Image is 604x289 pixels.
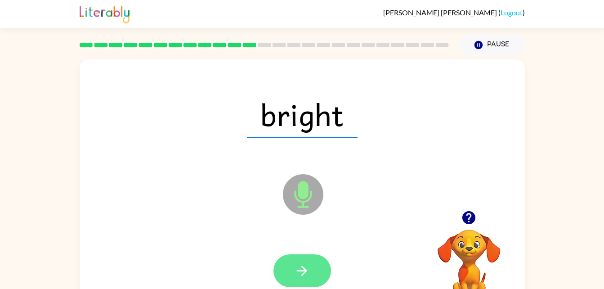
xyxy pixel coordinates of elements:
span: [PERSON_NAME] [PERSON_NAME] [383,8,498,17]
div: ( ) [383,8,525,17]
img: Literably [80,4,130,23]
span: bright [247,91,358,138]
button: Pause [460,35,525,55]
a: Logout [501,8,523,17]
